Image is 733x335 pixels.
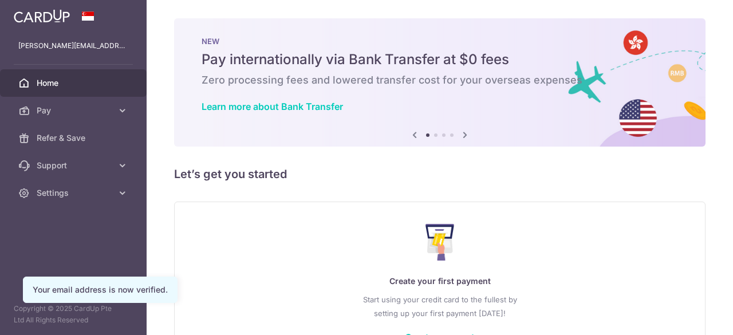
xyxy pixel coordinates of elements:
span: Pay [37,105,112,116]
span: Refer & Save [37,132,112,144]
h5: Let’s get you started [174,165,706,183]
img: Bank transfer banner [174,18,706,147]
img: CardUp [14,9,70,23]
span: Home [37,77,112,89]
p: Create your first payment [198,274,682,288]
span: Support [37,160,112,171]
h6: Zero processing fees and lowered transfer cost for your overseas expenses [202,73,678,87]
span: Settings [37,187,112,199]
p: Start using your credit card to the fullest by setting up your first payment [DATE]! [198,293,682,320]
h5: Pay internationally via Bank Transfer at $0 fees [202,50,678,69]
p: [PERSON_NAME][EMAIL_ADDRESS][DOMAIN_NAME] [18,40,128,52]
iframe: Opens a widget where you can find more information [660,301,722,329]
div: Your email address is now verified. [33,284,168,295]
a: Learn more about Bank Transfer [202,101,343,112]
p: NEW [202,37,678,46]
img: Make Payment [425,224,455,261]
